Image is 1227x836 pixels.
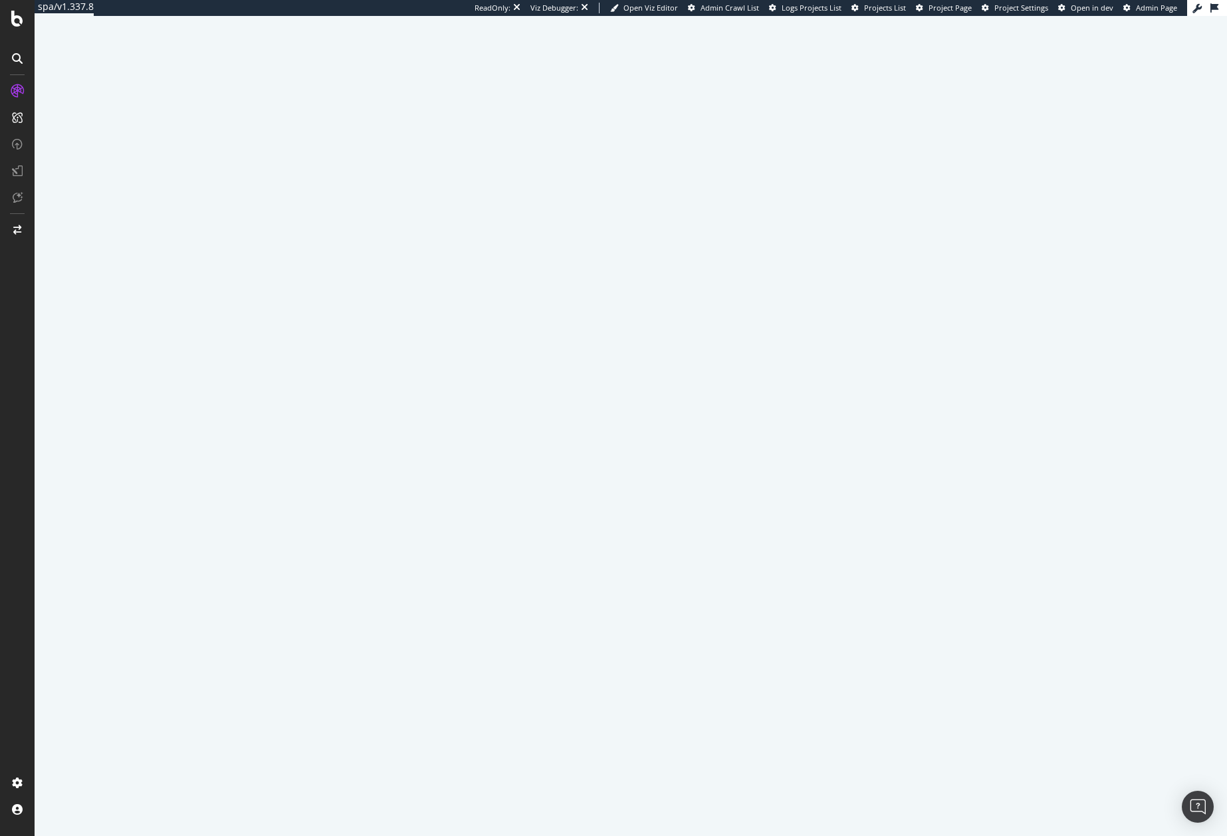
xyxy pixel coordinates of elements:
[1136,3,1177,13] span: Admin Page
[916,3,972,13] a: Project Page
[475,3,510,13] div: ReadOnly:
[688,3,759,13] a: Admin Crawl List
[1071,3,1113,13] span: Open in dev
[623,3,678,13] span: Open Viz Editor
[769,3,841,13] a: Logs Projects List
[864,3,906,13] span: Projects List
[530,3,578,13] div: Viz Debugger:
[1123,3,1177,13] a: Admin Page
[701,3,759,13] span: Admin Crawl List
[994,3,1048,13] span: Project Settings
[782,3,841,13] span: Logs Projects List
[851,3,906,13] a: Projects List
[610,3,678,13] a: Open Viz Editor
[1058,3,1113,13] a: Open in dev
[982,3,1048,13] a: Project Settings
[929,3,972,13] span: Project Page
[1182,791,1214,823] div: Open Intercom Messenger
